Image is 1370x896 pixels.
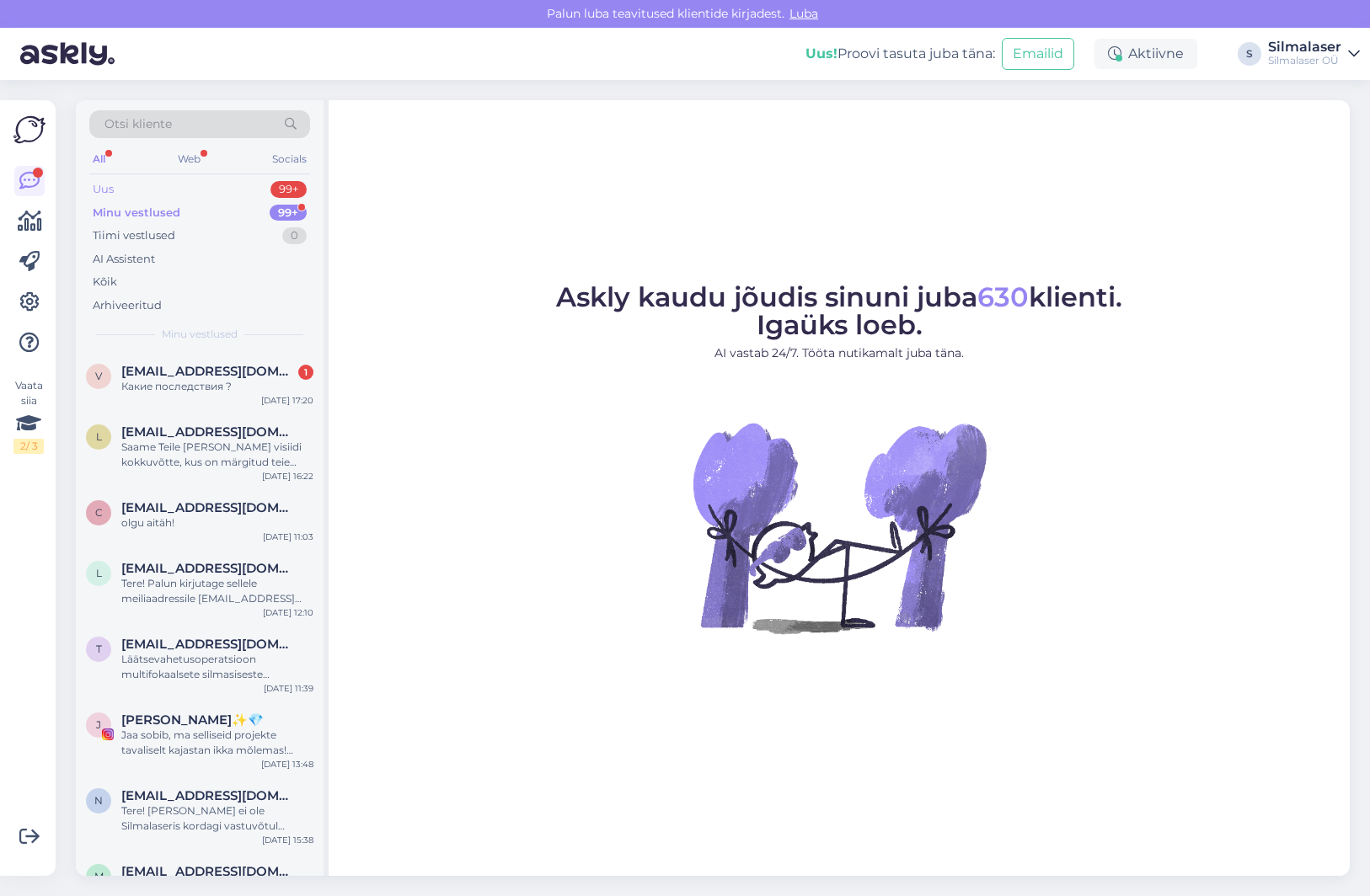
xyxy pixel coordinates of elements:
div: 1 [298,365,313,380]
div: Silmalaser OÜ [1268,54,1341,67]
div: Arhiveeritud [93,297,162,314]
span: niina.sidorenko@gmail.com [121,788,297,803]
div: 0 [282,227,307,244]
span: Otsi kliente [104,115,172,133]
p: AI vastab 24/7. Tööta nutikamalt juba täna. [556,344,1122,362]
span: Janete Aas✨💎 [121,712,264,728]
span: v [95,370,102,382]
div: Silmalaser [1268,40,1341,54]
span: monicapipar27@gmail.com [121,864,297,879]
div: Uus [93,181,114,198]
div: Socials [269,148,310,170]
div: Proovi tasuta juba täna: [805,44,995,64]
div: [DATE] 15:38 [262,834,313,846]
span: J [96,718,101,731]
div: [DATE] 11:39 [264,682,313,695]
span: cristopkaseste@gmail.com [121,500,297,515]
div: Kõik [93,274,117,291]
div: Vaata siia [13,378,44,454]
div: S [1238,42,1261,66]
div: [DATE] 12:10 [263,606,313,619]
div: AI Assistent [93,251,155,268]
div: olgu aitäh! [121,515,313,531]
span: c [95,506,103,519]
b: Uus! [805,45,838,61]
span: m [94,870,104,883]
div: Tere! Palun kirjutage sellele meiliaadressile [EMAIL_ADDRESS][DOMAIN_NAME]. Hetkel te kirjutate s... [121,576,313,606]
span: tarmo_1@hotmail.com [121,637,297,652]
span: l [96,567,102,579]
div: Tiimi vestlused [93,227,175,244]
img: Askly Logo [13,114,45,146]
span: t [96,643,102,655]
a: SilmalaserSilmalaser OÜ [1268,40,1360,67]
div: Web [174,148,204,170]
div: Jaa sobib, ma selliseid projekte tavaliselt kajastan ikka mõlemas! Tiktokis rohkem monteeritud vi... [121,728,313,758]
div: Aktiivne [1094,39,1197,69]
div: [DATE] 17:20 [261,394,313,407]
span: l [96,430,102,443]
span: laarbeiter@gmail.com [121,424,297,440]
span: Luba [784,6,823,21]
span: Minu vestlused [162,327,238,342]
div: 2 / 3 [13,439,44,454]
div: Tere! [PERSON_NAME] ei ole Silmalaseris kordagi vastuvõtul käinud. Kui ta on käinud Katusepapi 6 ... [121,803,313,834]
div: [DATE] 13:48 [261,758,313,771]
div: Minu vestlused [93,205,180,221]
div: Какие последствия ? [121,379,313,394]
div: 99+ [270,205,307,221]
div: [DATE] 11:03 [263,531,313,543]
span: n [94,794,103,807]
div: Saame Teile [PERSON_NAME] visiidi kokkuvõtte, kus on märgitud teie nägemisteravus korrektsioonita... [121,440,313,470]
span: verapushkina1@gmail.com [121,364,297,379]
div: [DATE] 16:22 [262,470,313,483]
span: Askly kaudu jõudis sinuni juba klienti. Igaüks loeb. [556,280,1122,341]
div: Läätsevahetusoperatsioon multifokaalsete silmasiseste läätsedega teostatakse mõlemal silmal [PERS... [121,652,313,682]
button: Emailid [1002,38,1074,70]
img: No Chat active [688,376,991,679]
span: 630 [977,280,1029,313]
div: All [89,148,109,170]
div: 99+ [270,181,307,198]
span: lumilla@list.ru [121,561,297,576]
